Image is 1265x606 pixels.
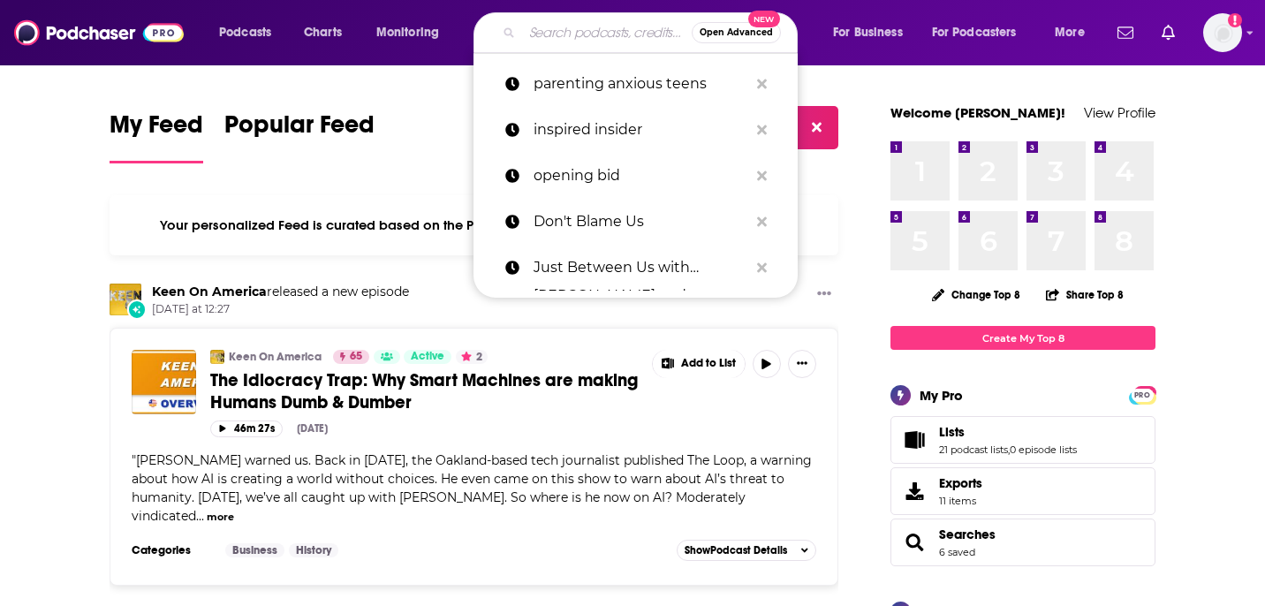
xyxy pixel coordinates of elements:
[376,20,439,45] span: Monitoring
[333,350,369,364] a: 65
[297,422,328,435] div: [DATE]
[1203,13,1242,52] span: Logged in as megcassidy
[939,495,982,507] span: 11 items
[920,19,1042,47] button: open menu
[1055,20,1085,45] span: More
[210,369,640,413] a: The Idiocracy Trap: Why Smart Machines are making Humans Dumb & Dumber
[681,357,736,370] span: Add to List
[1228,13,1242,27] svg: Add a profile image
[1042,19,1107,47] button: open menu
[1110,18,1140,48] a: Show notifications dropdown
[456,350,488,364] button: 2
[219,20,271,45] span: Podcasts
[685,544,787,557] span: Show Podcast Details
[14,16,184,49] img: Podchaser - Follow, Share and Rate Podcasts
[289,543,338,557] a: History
[748,11,780,27] span: New
[132,350,196,414] img: The Idiocracy Trap: Why Smart Machines are making Humans Dumb & Dumber
[890,104,1065,121] a: Welcome [PERSON_NAME]!
[132,452,812,524] span: [PERSON_NAME] warned us. Back in [DATE], the Oakland-based tech journalist published The Loop, a ...
[932,20,1017,45] span: For Podcasters
[473,153,798,199] a: opening bid
[653,350,745,378] button: Show More Button
[833,20,903,45] span: For Business
[225,543,284,557] a: Business
[897,479,932,504] span: Exports
[152,302,409,317] span: [DATE] at 12:27
[110,110,203,163] a: My Feed
[1008,443,1010,456] span: ,
[939,475,982,491] span: Exports
[132,452,812,524] span: "
[890,326,1155,350] a: Create My Top 8
[1155,18,1182,48] a: Show notifications dropdown
[897,428,932,452] a: Lists
[890,416,1155,464] span: Lists
[127,299,147,319] div: New Episode
[1084,104,1155,121] a: View Profile
[534,107,748,153] p: inspired insider
[1203,13,1242,52] button: Show profile menu
[1132,388,1153,401] a: PRO
[110,195,838,255] div: Your personalized Feed is curated based on the Podcasts, Creators, Users, and Lists that you Follow.
[890,467,1155,515] a: Exports
[1010,443,1077,456] a: 0 episode lists
[939,526,996,542] a: Searches
[700,28,773,37] span: Open Advanced
[404,350,451,364] a: Active
[821,19,925,47] button: open menu
[473,61,798,107] a: parenting anxious teens
[921,284,1031,306] button: Change Top 8
[224,110,375,150] span: Popular Feed
[132,543,211,557] h3: Categories
[473,107,798,153] a: inspired insider
[364,19,462,47] button: open menu
[1045,277,1125,312] button: Share Top 8
[810,284,838,306] button: Show More Button
[350,348,362,366] span: 65
[788,350,816,378] button: Show More Button
[411,348,444,366] span: Active
[534,245,748,291] p: Just Between Us with Allison Raskin and Gabe Dunn
[939,424,965,440] span: Lists
[939,546,975,558] a: 6 saved
[677,540,816,561] button: ShowPodcast Details
[196,508,204,524] span: ...
[110,110,203,150] span: My Feed
[152,284,267,299] a: Keen On America
[890,519,1155,566] span: Searches
[939,443,1008,456] a: 21 podcast lists
[897,530,932,555] a: Searches
[473,199,798,245] a: Don't Blame Us
[692,22,781,43] button: Open AdvancedNew
[490,12,814,53] div: Search podcasts, credits, & more...
[534,61,748,107] p: parenting anxious teens
[1203,13,1242,52] img: User Profile
[1132,389,1153,402] span: PRO
[210,420,283,437] button: 46m 27s
[534,153,748,199] p: opening bid
[229,350,322,364] a: Keen On America
[304,20,342,45] span: Charts
[152,284,409,300] h3: released a new episode
[473,245,798,291] a: Just Between Us with [PERSON_NAME] and [PERSON_NAME]
[210,350,224,364] img: Keen On America
[110,284,141,315] img: Keen On America
[522,19,692,47] input: Search podcasts, credits, & more...
[939,424,1077,440] a: Lists
[207,510,234,525] button: more
[292,19,352,47] a: Charts
[920,387,963,404] div: My Pro
[207,19,294,47] button: open menu
[534,199,748,245] p: Don't Blame Us
[210,369,638,413] span: The Idiocracy Trap: Why Smart Machines are making Humans Dumb & Dumber
[224,110,375,163] a: Popular Feed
